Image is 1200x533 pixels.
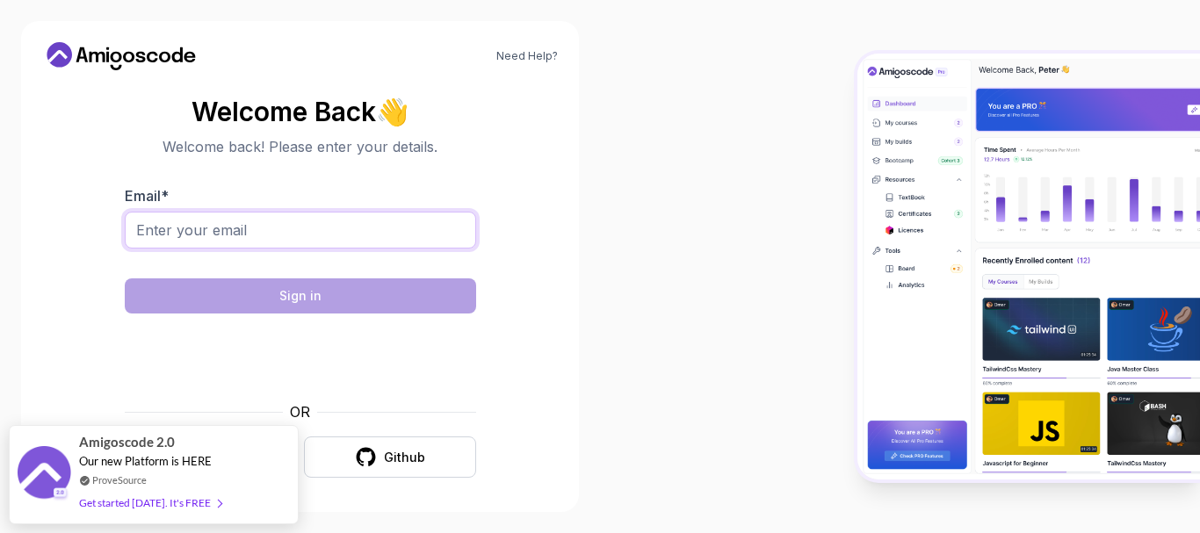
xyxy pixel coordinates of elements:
[18,446,70,503] img: provesource social proof notification image
[79,432,175,452] span: Amigoscode 2.0
[376,97,408,126] span: 👋
[125,187,169,205] label: Email *
[42,42,200,70] a: Home link
[92,472,147,487] a: ProveSource
[125,136,476,157] p: Welcome back! Please enter your details.
[290,401,310,422] p: OR
[79,454,212,468] span: Our new Platform is HERE
[125,212,476,248] input: Enter your email
[304,436,476,478] button: Github
[125,97,476,126] h2: Welcome Back
[384,449,425,466] div: Github
[168,324,433,391] iframe: Widget containing checkbox for hCaptcha security challenge
[279,287,322,305] div: Sign in
[125,278,476,313] button: Sign in
[79,493,221,513] div: Get started [DATE]. It's FREE
[496,49,558,63] a: Need Help?
[857,54,1200,480] img: Amigoscode Dashboard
